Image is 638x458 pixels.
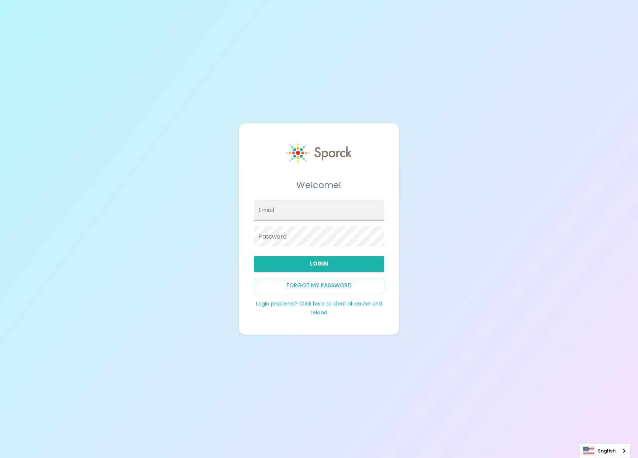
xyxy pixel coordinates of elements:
[254,256,384,271] button: Login
[256,300,382,316] a: Login problems? Click here to clear all cache and reload
[579,444,631,458] div: Language
[286,141,351,165] img: Sparck logo
[579,444,631,458] aside: Language selected: English
[580,444,630,458] a: English
[254,179,384,191] h5: Welcome!
[254,278,384,293] button: Forgot my password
